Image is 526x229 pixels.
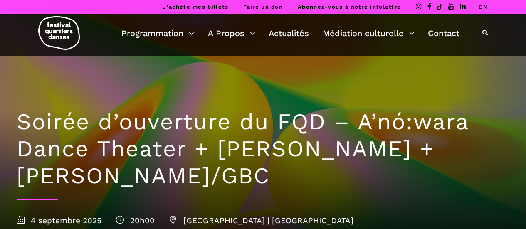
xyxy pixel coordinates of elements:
a: EN [479,4,488,10]
span: 20h00 [116,216,155,225]
a: J’achète mes billets [163,4,228,10]
img: logo-fqd-med [38,16,80,50]
a: Abonnez-vous à notre infolettre [298,4,401,10]
a: Médiation culturelle [323,26,415,40]
a: Faire un don [243,4,283,10]
a: A Propos [208,26,255,40]
a: Actualités [269,26,309,40]
h1: Soirée d’ouverture du FQD – A’nó:wara Dance Theater + [PERSON_NAME] + [PERSON_NAME]/GBC [17,108,509,189]
span: 4 septembre 2025 [17,216,101,225]
a: Programmation [121,26,194,40]
span: [GEOGRAPHIC_DATA] | [GEOGRAPHIC_DATA] [169,216,353,225]
a: Contact [428,26,459,40]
